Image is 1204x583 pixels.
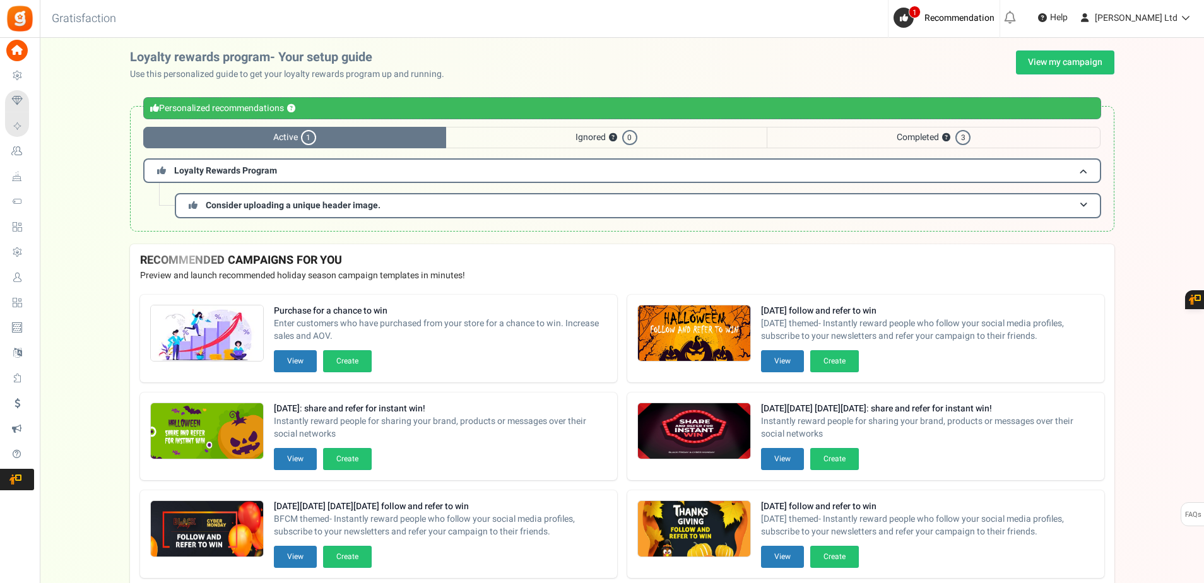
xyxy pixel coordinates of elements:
a: View my campaign [1016,50,1114,74]
button: View [761,546,804,568]
span: [DATE] themed- Instantly reward people who follow your social media profiles, subscribe to your n... [761,513,1094,538]
span: [PERSON_NAME] Ltd [1095,11,1177,25]
button: Create [810,448,859,470]
button: View [274,448,317,470]
button: Create [810,350,859,372]
button: Create [810,546,859,568]
span: Active [143,127,446,148]
button: View [274,350,317,372]
img: Recommended Campaigns [151,305,263,362]
p: Preview and launch recommended holiday season campaign templates in minutes! [140,269,1104,282]
span: Recommendation [924,11,994,25]
span: Completed [767,127,1101,148]
button: Create [323,546,372,568]
button: ? [942,134,950,142]
span: Enter customers who have purchased from your store for a chance to win. Increase sales and AOV. [274,317,607,343]
span: Instantly reward people for sharing your brand, products or messages over their social networks [274,415,607,440]
span: 1 [301,130,316,145]
span: BFCM themed- Instantly reward people who follow your social media profiles, subscribe to your new... [274,513,607,538]
span: FAQs [1184,503,1201,527]
strong: [DATE][DATE] [DATE][DATE] follow and refer to win [274,500,607,513]
button: ? [287,105,295,113]
span: Help [1047,11,1068,24]
strong: [DATE] follow and refer to win [761,305,1094,317]
img: Recommended Campaigns [151,501,263,558]
strong: [DATE] follow and refer to win [761,500,1094,513]
h2: Loyalty rewards program- Your setup guide [130,50,454,64]
img: Recommended Campaigns [638,501,750,558]
button: Create [323,448,372,470]
h3: Gratisfaction [38,6,130,32]
button: Create [323,350,372,372]
button: View [761,448,804,470]
span: 3 [955,130,971,145]
span: [DATE] themed- Instantly reward people who follow your social media profiles, subscribe to your n... [761,317,1094,343]
span: Instantly reward people for sharing your brand, products or messages over their social networks [761,415,1094,440]
h4: RECOMMENDED CAMPAIGNS FOR YOU [140,254,1104,267]
div: Personalized recommendations [143,97,1101,119]
p: Use this personalized guide to get your loyalty rewards program up and running. [130,68,454,81]
span: 1 [909,6,921,18]
span: 0 [622,130,637,145]
button: View [761,350,804,372]
img: Gratisfaction [6,4,34,33]
a: 1 Recommendation [894,8,1000,28]
strong: [DATE][DATE] [DATE][DATE]: share and refer for instant win! [761,403,1094,415]
img: Recommended Campaigns [638,403,750,460]
span: Ignored [446,127,767,148]
strong: Purchase for a chance to win [274,305,607,317]
img: Recommended Campaigns [638,305,750,362]
button: ? [609,134,617,142]
button: View [274,546,317,568]
img: Recommended Campaigns [151,403,263,460]
span: Loyalty Rewards Program [174,164,277,177]
span: Consider uploading a unique header image. [206,199,381,212]
strong: [DATE]: share and refer for instant win! [274,403,607,415]
a: Help [1033,8,1073,28]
